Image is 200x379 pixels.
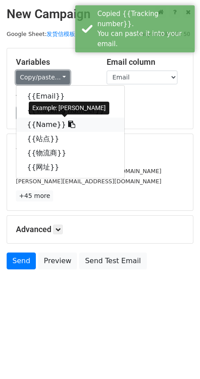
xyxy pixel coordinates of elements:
[156,336,200,379] iframe: Chat Widget
[7,7,193,22] h2: New Campaign
[16,168,162,174] small: [PERSON_NAME][EMAIL_ADDRESS][DOMAIN_NAME]
[16,57,93,67] h5: Variables
[16,89,124,103] a: {{Email}}
[16,132,124,146] a: {{站点}}
[16,103,124,118] a: {{Tracking number}}
[16,190,53,201] a: +45 more
[156,336,200,379] div: 聊天小组件
[16,178,162,185] small: [PERSON_NAME][EMAIL_ADDRESS][DOMAIN_NAME]
[97,9,191,49] div: Copied {{Tracking number}}. You can paste it into your email.
[7,253,36,269] a: Send
[7,31,75,37] small: Google Sheet:
[38,253,77,269] a: Preview
[16,118,124,132] a: {{Name}}
[16,160,124,174] a: {{网址}}
[107,57,184,67] h5: Email column
[46,31,75,37] a: 发货信模板
[16,71,70,84] a: Copy/paste...
[16,225,184,234] h5: Advanced
[29,102,109,114] div: Example: [PERSON_NAME]
[79,253,146,269] a: Send Test Email
[16,146,124,160] a: {{物流商}}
